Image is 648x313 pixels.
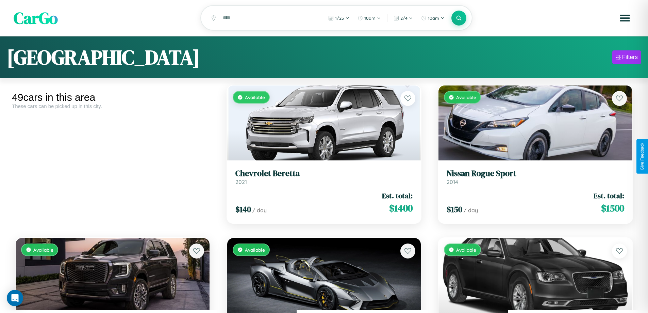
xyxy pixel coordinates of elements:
[245,94,265,100] span: Available
[615,9,634,28] button: Open menu
[354,13,384,24] button: 10am
[456,94,476,100] span: Available
[640,143,645,170] div: Give Feedback
[447,204,462,215] span: $ 150
[7,290,23,306] div: Open Intercom Messenger
[464,207,478,214] span: / day
[418,13,448,24] button: 10am
[364,15,376,21] span: 10am
[601,201,624,215] span: $ 1500
[622,54,638,61] div: Filters
[428,15,439,21] span: 10am
[235,178,247,185] span: 2021
[389,201,413,215] span: $ 1400
[235,169,413,185] a: Chevrolet Beretta2021
[390,13,416,24] button: 2/4
[12,103,213,109] div: These cars can be picked up in this city.
[400,15,408,21] span: 2 / 4
[245,247,265,253] span: Available
[382,191,413,201] span: Est. total:
[447,169,624,185] a: Nissan Rogue Sport2014
[447,169,624,178] h3: Nissan Rogue Sport
[612,50,641,64] button: Filters
[235,169,413,178] h3: Chevrolet Beretta
[14,7,58,29] span: CarGo
[235,204,251,215] span: $ 140
[594,191,624,201] span: Est. total:
[447,178,458,185] span: 2014
[7,43,200,71] h1: [GEOGRAPHIC_DATA]
[33,247,53,253] span: Available
[12,92,213,103] div: 49 cars in this area
[456,247,476,253] span: Available
[325,13,353,24] button: 1/25
[252,207,267,214] span: / day
[335,15,344,21] span: 1 / 25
